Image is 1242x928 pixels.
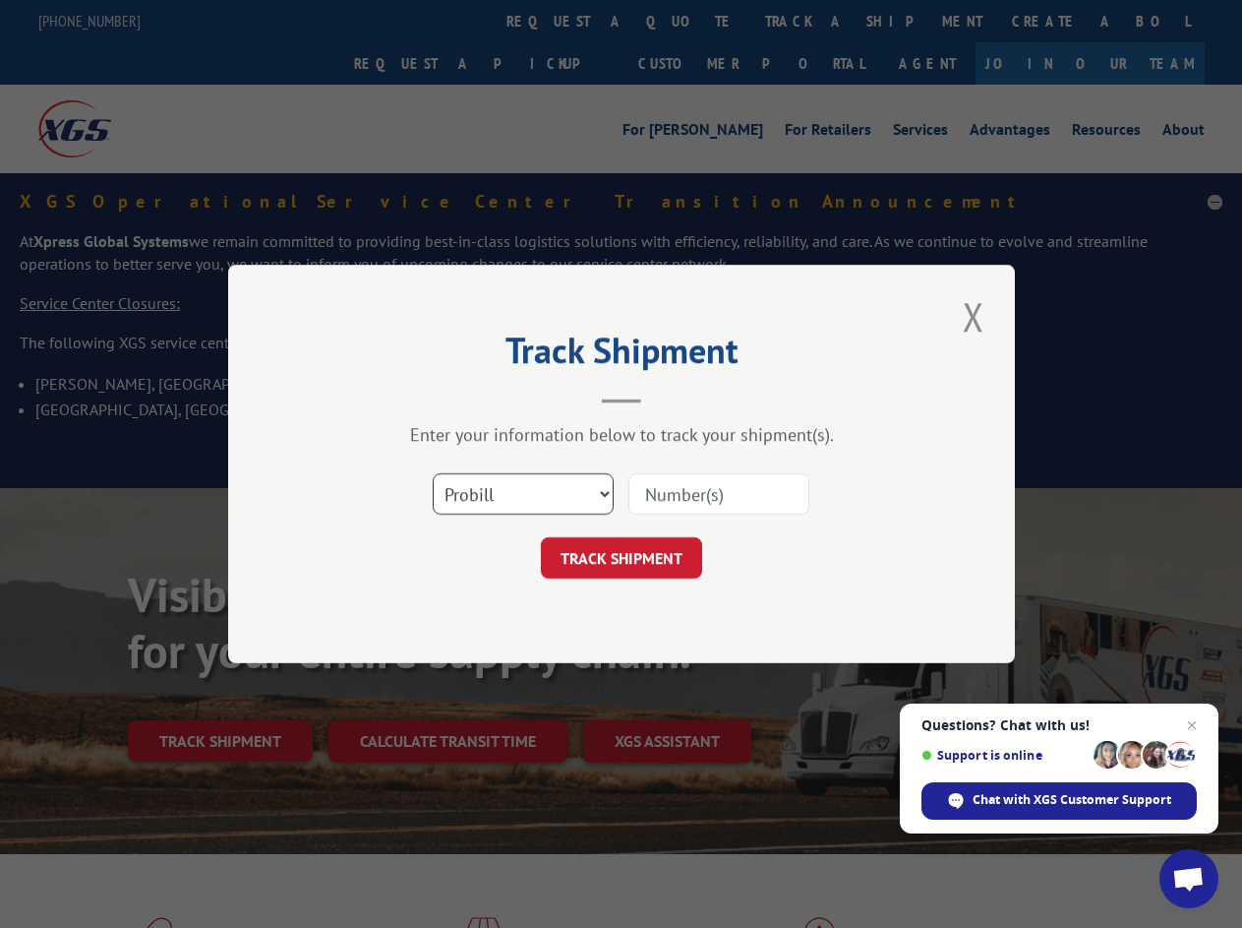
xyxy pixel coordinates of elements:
input: Number(s) [628,473,809,515]
div: Enter your information below to track your shipment(s). [326,423,917,446]
button: Close modal [957,289,990,343]
span: Support is online [921,748,1087,763]
h2: Track Shipment [326,337,917,374]
span: Chat with XGS Customer Support [921,782,1197,820]
span: Chat with XGS Customer Support [973,791,1171,809]
button: TRACK SHIPMENT [541,537,702,579]
a: Open chat [1159,849,1218,908]
span: Questions? Chat with us! [921,717,1197,733]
